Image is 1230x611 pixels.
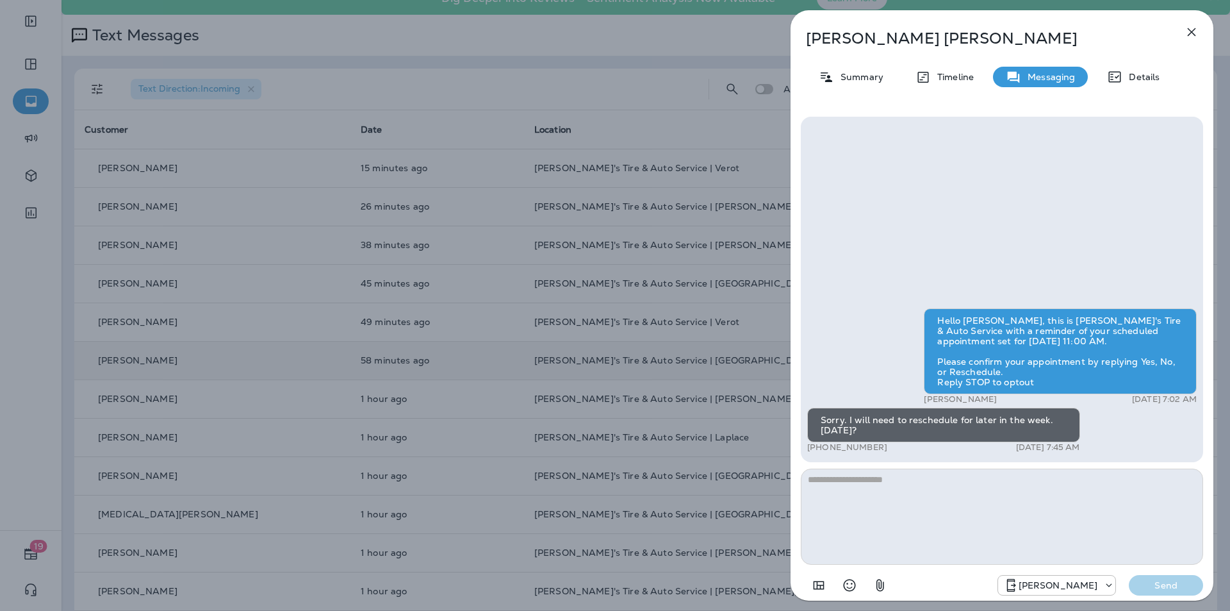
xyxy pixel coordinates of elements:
p: [DATE] 7:02 AM [1132,394,1197,405]
p: [PERSON_NAME] [1019,580,1098,590]
p: [PERSON_NAME] [PERSON_NAME] [806,29,1156,47]
div: +1 (225) 726-2255 [998,578,1116,593]
p: Timeline [931,72,974,82]
p: [DATE] 7:45 AM [1016,442,1080,453]
p: Messaging [1021,72,1075,82]
p: [PERSON_NAME] [924,394,997,405]
p: [PHONE_NUMBER] [807,442,887,453]
div: Hello [PERSON_NAME], this is [PERSON_NAME]'s Tire & Auto Service with a reminder of your schedule... [924,308,1197,394]
button: Add in a premade template [806,573,832,598]
div: Sorry. I will need to reschedule for later in the week. [DATE]? [807,408,1080,442]
p: Details [1122,72,1160,82]
p: Summary [834,72,883,82]
button: Select an emoji [837,573,862,598]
